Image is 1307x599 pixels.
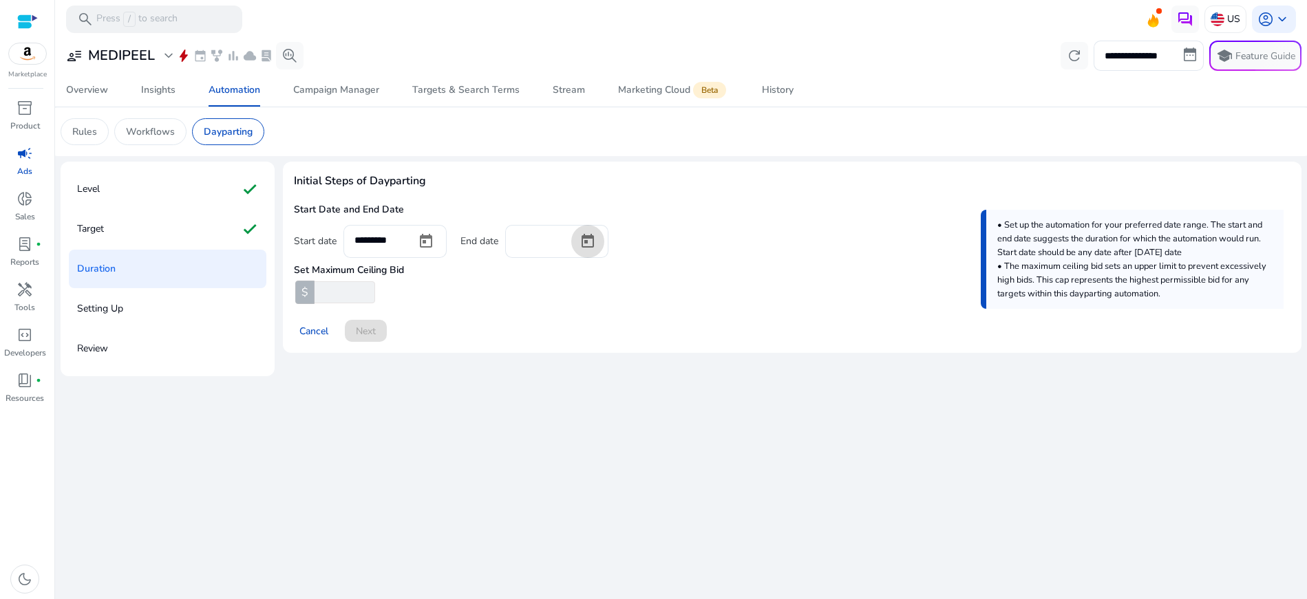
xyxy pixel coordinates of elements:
[10,120,40,132] p: Product
[17,327,33,343] span: code_blocks
[177,49,191,63] span: bolt
[77,11,94,28] span: search
[17,236,33,252] span: lab_profile
[141,85,176,95] div: Insights
[1227,7,1240,31] p: US
[293,85,379,95] div: Campaign Manager
[17,100,33,116] span: inventory_2
[88,47,155,64] h3: MEDIPEEL
[210,49,224,63] span: family_history
[77,218,104,240] p: Target
[1216,47,1233,64] span: school
[209,85,260,95] div: Automation
[997,219,1262,259] span: • Set up the automation for your preferred date range. The start and end date suggests the durati...
[1209,41,1301,71] button: schoolFeature Guide
[553,85,585,95] div: Stream
[276,42,304,69] button: search_insights
[17,571,33,587] span: dark_mode
[17,281,33,298] span: handyman
[294,203,1290,217] h4: Start Date and End Date
[762,85,794,95] div: History
[281,47,298,64] span: search_insights
[412,85,520,95] div: Targets & Search Terms
[36,241,41,247] span: fiber_manual_record
[1257,11,1274,28] span: account_circle
[77,338,108,360] p: Review
[36,378,41,383] span: fiber_manual_record
[4,347,46,359] p: Developers
[14,301,35,314] p: Tools
[1211,12,1224,26] img: us.svg
[77,298,123,320] p: Setting Up
[410,225,443,258] button: Open calendar
[693,82,726,98] span: Beta
[294,263,404,277] h4: Set Maximum Ceiling Bid
[72,124,97,139] p: Rules
[243,49,257,63] span: cloud
[242,178,258,200] mat-icon: check
[77,258,116,280] p: Duration
[1061,42,1088,69] button: refresh
[242,218,258,240] mat-icon: check
[17,165,32,177] p: Ads
[294,173,1290,189] span: Initial Steps of Dayparting
[1066,47,1083,64] span: refresh
[15,210,35,223] p: Sales
[9,43,46,64] img: amazon.svg
[460,235,498,248] div: End date
[10,256,39,268] p: Reports
[66,85,108,95] div: Overview
[1274,11,1290,28] span: keyboard_arrow_down
[226,49,240,63] span: bar_chart
[17,190,33,207] span: donut_small
[301,284,308,301] span: $
[123,12,136,27] span: /
[126,124,175,139] p: Workflows
[204,124,253,139] p: Dayparting
[618,85,729,96] div: Marketing Cloud
[294,320,334,342] button: Cancel
[997,260,1266,300] span: • The maximum ceiling bid sets an upper limit to prevent excessively high bids. This cap represen...
[294,235,337,248] div: Start date
[6,392,44,404] p: Resources
[259,49,273,63] span: lab_profile
[160,47,177,64] span: expand_more
[299,324,328,338] span: Cancel
[8,69,47,80] p: Marketplace
[96,12,178,27] p: Press to search
[1235,50,1295,63] p: Feature Guide
[77,178,100,200] p: Level
[17,145,33,162] span: campaign
[17,372,33,389] span: book_4
[193,49,207,63] span: event
[66,47,83,64] span: user_attributes
[571,225,604,258] button: Open calendar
